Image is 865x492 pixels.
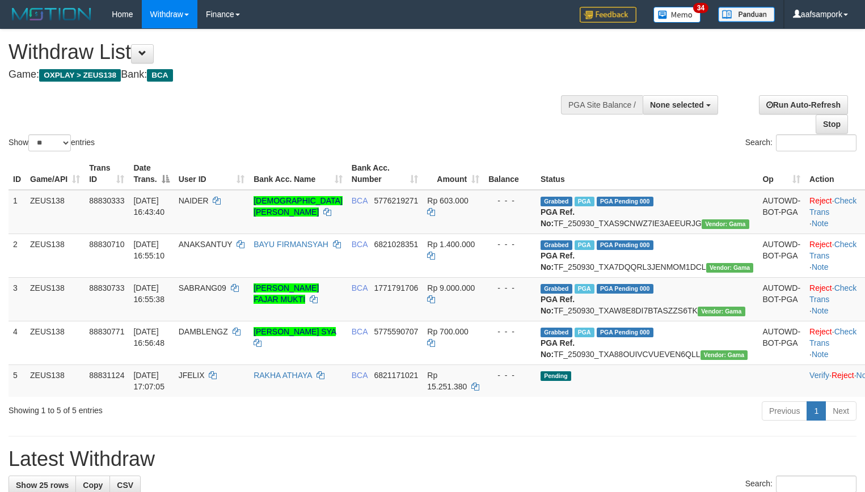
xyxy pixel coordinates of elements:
a: Check Trans [809,196,856,217]
a: Next [825,401,856,421]
span: Vendor URL: https://trx31.1velocity.biz [702,219,749,229]
a: BAYU FIRMANSYAH [254,240,328,249]
div: - - - [488,282,531,294]
td: ZEUS138 [26,321,85,364]
span: PGA Pending [597,240,653,250]
span: BCA [352,283,368,292]
span: BCA [352,371,368,380]
span: Grabbed [541,328,572,337]
span: Copy 5775590707 to clipboard [374,327,418,336]
span: NAIDER [179,196,209,205]
td: TF_250930_TXA88OUIVCVUEVEN6QLL [536,321,758,364]
a: Check Trans [809,240,856,260]
th: Amount: activate to sort column ascending [423,158,484,190]
h4: Game: Bank: [9,69,566,80]
span: DAMBLENGZ [179,327,228,336]
a: Run Auto-Refresh [759,95,848,114]
span: Rp 700.000 [427,327,468,336]
span: [DATE] 16:55:38 [133,283,164,304]
span: OXPLAY > ZEUS138 [39,69,121,82]
a: Note [812,262,829,272]
td: AUTOWD-BOT-PGA [758,321,805,364]
td: ZEUS138 [26,190,85,234]
input: Search: [776,134,856,151]
div: - - - [488,370,531,381]
img: panduan.png [718,7,775,22]
td: TF_250930_TXA7DQQRL3JENMOM1DCL [536,234,758,277]
span: Rp 9.000.000 [427,283,475,292]
th: ID [9,158,26,190]
td: AUTOWD-BOT-PGA [758,277,805,321]
span: Grabbed [541,240,572,250]
th: User ID: activate to sort column ascending [174,158,249,190]
img: Feedback.jpg [580,7,636,23]
a: Reject [832,371,854,380]
div: - - - [488,195,531,206]
label: Search: [745,134,856,151]
h1: Latest Withdraw [9,448,856,470]
th: Trans ID: activate to sort column ascending [85,158,129,190]
span: ANAKSANTUY [179,240,233,249]
td: AUTOWD-BOT-PGA [758,190,805,234]
span: Copy 6821028351 to clipboard [374,240,418,249]
span: Vendor URL: https://trx31.1velocity.biz [706,263,754,273]
span: Rp 15.251.380 [427,371,467,391]
a: Reject [809,327,832,336]
a: Verify [809,371,829,380]
span: PGA Pending [597,284,653,294]
span: [DATE] 16:56:48 [133,327,164,347]
span: Copy 5776219271 to clipboard [374,196,418,205]
td: 5 [9,364,26,397]
td: ZEUS138 [26,234,85,277]
a: Check Trans [809,283,856,304]
span: 88830710 [89,240,124,249]
span: JFELIX [179,371,205,380]
a: Previous [762,401,807,421]
span: 34 [693,3,708,13]
th: Date Trans.: activate to sort column descending [129,158,174,190]
a: Reject [809,240,832,249]
span: SABRANG09 [179,283,226,292]
span: Grabbed [541,197,572,206]
a: [PERSON_NAME] SYA [254,327,336,336]
b: PGA Ref. No: [541,338,575,359]
span: Rp 603.000 [427,196,468,205]
span: Marked by aafsolysreylen [575,240,594,250]
span: Pending [541,371,571,381]
b: PGA Ref. No: [541,295,575,315]
b: PGA Ref. No: [541,207,575,228]
a: [PERSON_NAME] FAJAR MUKTI [254,283,319,304]
span: Rp 1.400.000 [427,240,475,249]
button: None selected [643,95,718,114]
span: None selected [650,100,704,109]
th: Bank Acc. Number: activate to sort column ascending [347,158,423,190]
label: Show entries [9,134,95,151]
h1: Withdraw List [9,41,566,63]
span: [DATE] 17:07:05 [133,371,164,391]
span: Marked by aafsolysreylen [575,284,594,294]
a: Reject [809,283,832,292]
span: Copy 1771791706 to clipboard [374,283,418,292]
a: Note [812,350,829,359]
td: ZEUS138 [26,277,85,321]
span: Vendor URL: https://trx31.1velocity.biz [698,307,745,316]
span: BCA [352,327,368,336]
img: MOTION_logo.png [9,6,95,23]
a: [DEMOGRAPHIC_DATA][PERSON_NAME] [254,196,343,217]
b: PGA Ref. No: [541,251,575,272]
span: BCA [352,240,368,249]
span: 88830771 [89,327,124,336]
span: Marked by aafsolysreylen [575,328,594,337]
a: Reject [809,196,832,205]
span: Copy 6821171021 to clipboard [374,371,418,380]
a: Check Trans [809,327,856,347]
span: Vendor URL: https://trx31.1velocity.biz [701,350,748,360]
span: [DATE] 16:55:10 [133,240,164,260]
th: Game/API: activate to sort column ascending [26,158,85,190]
th: Bank Acc. Name: activate to sort column ascending [249,158,347,190]
td: 2 [9,234,26,277]
span: PGA Pending [597,197,653,206]
span: Grabbed [541,284,572,294]
span: Marked by aafsolysreylen [575,197,594,206]
span: PGA Pending [597,328,653,337]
